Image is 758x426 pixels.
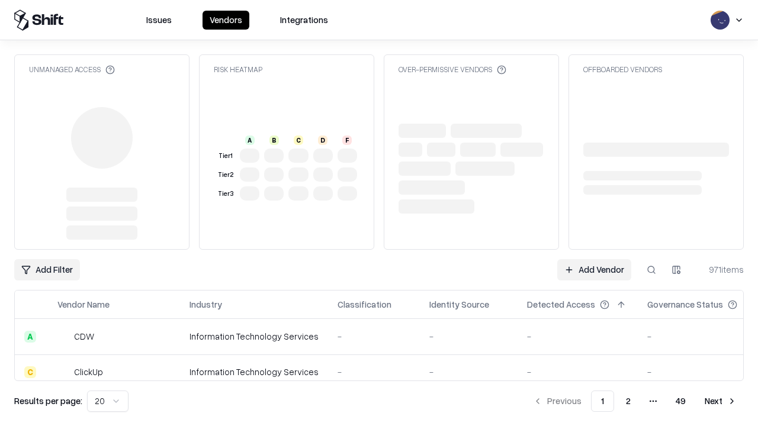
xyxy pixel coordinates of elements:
div: Risk Heatmap [214,64,262,75]
div: Governance Status [647,298,723,311]
img: ClickUp [57,366,69,378]
div: - [647,330,756,343]
div: Offboarded Vendors [583,64,662,75]
button: 1 [591,390,614,412]
button: Add Filter [14,259,80,280]
div: - [429,330,508,343]
div: - [647,366,756,378]
div: Industry [189,298,222,311]
button: 49 [666,390,695,412]
div: C [24,366,36,378]
div: ClickUp [74,366,103,378]
div: Over-Permissive Vendors [399,64,506,75]
div: C [294,135,303,145]
div: 971 items [696,263,744,276]
button: Next [698,390,744,412]
div: B [269,135,279,145]
div: Unmanaged Access [29,64,115,75]
div: A [245,135,255,145]
p: Results per page: [14,395,82,407]
div: - [338,330,410,343]
button: Issues [139,11,179,30]
div: F [342,135,352,145]
div: - [429,366,508,378]
nav: pagination [526,390,744,412]
div: Tier 1 [216,151,235,161]
div: Information Technology Services [189,330,319,343]
div: CDW [74,330,94,343]
button: Vendors [203,11,249,30]
div: Vendor Name [57,298,110,311]
div: Tier 2 [216,170,235,180]
div: - [527,330,628,343]
div: Information Technology Services [189,366,319,378]
div: A [24,331,36,343]
div: - [527,366,628,378]
div: - [338,366,410,378]
div: Classification [338,298,391,311]
button: Integrations [273,11,335,30]
a: Add Vendor [557,259,631,280]
img: CDW [57,331,69,343]
button: 2 [616,390,640,412]
div: Tier 3 [216,189,235,199]
div: D [318,135,327,145]
div: Identity Source [429,298,489,311]
div: Detected Access [527,298,595,311]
